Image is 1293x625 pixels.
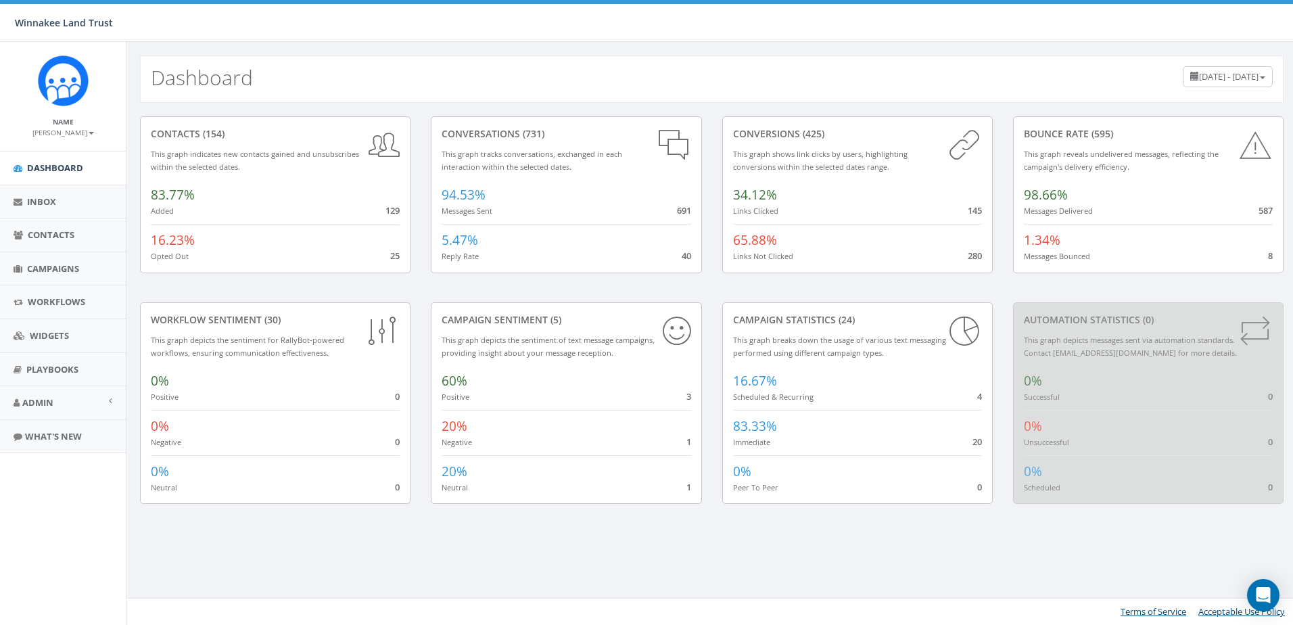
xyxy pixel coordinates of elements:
[1198,605,1285,618] a: Acceptable Use Policy
[968,250,982,262] span: 280
[32,126,94,138] a: [PERSON_NAME]
[25,430,82,442] span: What's New
[151,335,344,358] small: This graph depicts the sentiment for RallyBot-powered workflows, ensuring communication effective...
[151,127,400,141] div: contacts
[26,363,78,375] span: Playbooks
[442,186,486,204] span: 94.53%
[151,437,181,447] small: Negative
[151,66,253,89] h2: Dashboard
[27,262,79,275] span: Campaigns
[733,186,777,204] span: 34.12%
[1268,250,1273,262] span: 8
[733,463,751,480] span: 0%
[151,313,400,327] div: Workflow Sentiment
[520,127,544,140] span: (731)
[151,482,177,492] small: Neutral
[442,482,468,492] small: Neutral
[548,313,561,326] span: (5)
[442,417,467,435] span: 20%
[733,482,778,492] small: Peer To Peer
[151,372,169,390] span: 0%
[1024,482,1060,492] small: Scheduled
[1247,579,1279,611] div: Open Intercom Messenger
[733,313,982,327] div: Campaign Statistics
[442,437,472,447] small: Negative
[733,417,777,435] span: 83.33%
[1024,251,1090,261] small: Messages Bounced
[686,390,691,402] span: 3
[151,231,195,249] span: 16.23%
[151,463,169,480] span: 0%
[800,127,824,140] span: (425)
[1024,417,1042,435] span: 0%
[22,396,53,409] span: Admin
[151,206,174,216] small: Added
[968,204,982,216] span: 145
[686,436,691,448] span: 1
[442,206,492,216] small: Messages Sent
[442,463,467,480] span: 20%
[200,127,225,140] span: (154)
[442,231,478,249] span: 5.47%
[53,117,74,126] small: Name
[1024,437,1069,447] small: Unsuccessful
[385,204,400,216] span: 129
[442,372,467,390] span: 60%
[682,250,691,262] span: 40
[1268,481,1273,493] span: 0
[733,231,777,249] span: 65.88%
[1268,390,1273,402] span: 0
[972,436,982,448] span: 20
[32,128,94,137] small: [PERSON_NAME]
[395,481,400,493] span: 0
[151,417,169,435] span: 0%
[1140,313,1154,326] span: (0)
[395,390,400,402] span: 0
[733,206,778,216] small: Links Clicked
[28,296,85,308] span: Workflows
[836,313,855,326] span: (24)
[1259,204,1273,216] span: 587
[442,251,479,261] small: Reply Rate
[977,481,982,493] span: 0
[38,55,89,106] img: Rally_Corp_Icon.png
[15,16,113,29] span: Winnakee Land Trust
[151,186,195,204] span: 83.77%
[1024,206,1093,216] small: Messages Delivered
[733,437,770,447] small: Immediate
[27,195,56,208] span: Inbox
[390,250,400,262] span: 25
[686,481,691,493] span: 1
[1024,335,1237,358] small: This graph depicts messages sent via automation standards. Contact [EMAIL_ADDRESS][DOMAIN_NAME] f...
[733,251,793,261] small: Links Not Clicked
[1024,186,1068,204] span: 98.66%
[733,127,982,141] div: conversions
[30,329,69,342] span: Widgets
[28,229,74,241] span: Contacts
[733,392,814,402] small: Scheduled & Recurring
[27,162,83,174] span: Dashboard
[1268,436,1273,448] span: 0
[1024,463,1042,480] span: 0%
[733,372,777,390] span: 16.67%
[977,390,982,402] span: 4
[1024,313,1273,327] div: Automation Statistics
[442,335,655,358] small: This graph depicts the sentiment of text message campaigns, providing insight about your message ...
[1024,372,1042,390] span: 0%
[442,127,690,141] div: conversations
[151,149,359,172] small: This graph indicates new contacts gained and unsubscribes within the selected dates.
[733,335,946,358] small: This graph breaks down the usage of various text messaging performed using different campaign types.
[1024,231,1060,249] span: 1.34%
[1121,605,1186,618] a: Terms of Service
[395,436,400,448] span: 0
[1199,70,1259,83] span: [DATE] - [DATE]
[442,149,622,172] small: This graph tracks conversations, exchanged in each interaction within the selected dates.
[442,392,469,402] small: Positive
[151,251,189,261] small: Opted Out
[151,392,179,402] small: Positive
[733,149,908,172] small: This graph shows link clicks by users, highlighting conversions within the selected dates range.
[262,313,281,326] span: (30)
[677,204,691,216] span: 691
[1024,149,1219,172] small: This graph reveals undelivered messages, reflecting the campaign's delivery efficiency.
[442,313,690,327] div: Campaign Sentiment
